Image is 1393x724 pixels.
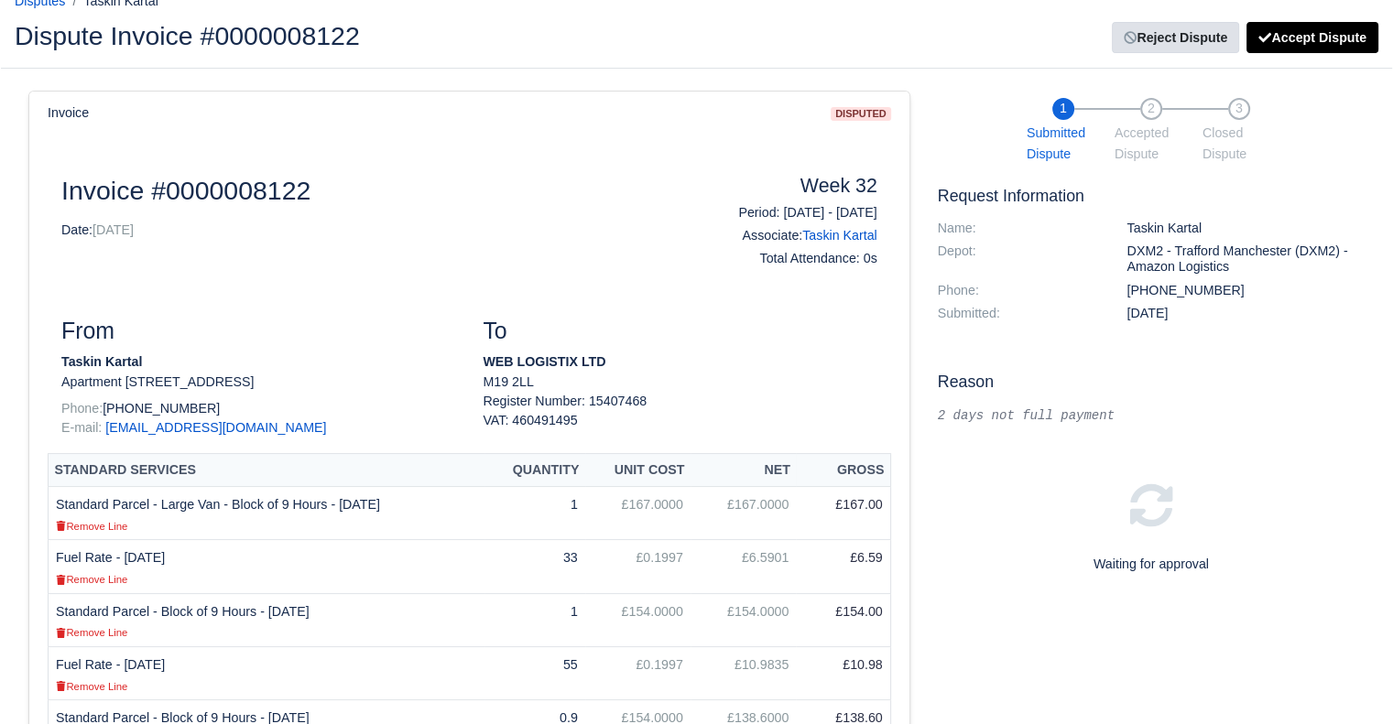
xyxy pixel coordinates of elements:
[585,540,691,593] td: £0.1997
[831,107,891,121] span: disputed
[691,487,797,540] td: £167.0000
[56,627,127,638] small: Remove Line
[1113,221,1378,236] dd: Taskin Kartal
[585,487,691,540] td: £167.0000
[585,646,691,699] td: £0.1997
[693,175,876,199] h4: Week 32
[938,406,1365,425] div: 2 days not full payment
[938,554,1365,575] p: Waiting for approval
[585,453,691,487] th: Unit Cost
[61,420,102,435] span: E-mail:
[56,681,127,692] small: Remove Line
[1027,123,1100,165] span: Submitted Dispute
[1113,243,1378,275] dd: DXM2 - Trafford Manchester (DXM2) - Amazon Logistics
[924,283,1114,298] dt: Phone:
[61,318,455,345] h3: From
[693,228,876,243] h6: Associate:
[693,205,876,221] h6: Period: [DATE] - [DATE]
[15,23,683,49] h2: Dispute Invoice #0000008122
[484,453,585,487] th: Quantity
[56,678,127,693] a: Remove Line
[61,354,142,369] strong: Taskin Kartal
[61,401,103,416] span: Phone:
[1126,306,1168,320] span: 38 minutes ago
[56,571,127,586] a: Remove Line
[796,593,890,646] td: £154.00
[802,228,877,243] a: Taskin Kartal
[483,373,876,392] p: M19 2LL
[796,646,890,699] td: £10.98
[691,593,797,646] td: £154.0000
[56,574,127,585] small: Remove Line
[938,373,1365,392] h5: Reason
[61,373,455,392] p: Apartment [STREET_ADDRESS]
[924,243,1114,275] dt: Depot:
[938,187,1365,206] h5: Request Information
[924,306,1114,321] dt: Submitted:
[484,593,585,646] td: 1
[691,540,797,593] td: £6.5901
[484,646,585,699] td: 55
[56,518,127,533] a: Remove Line
[691,453,797,487] th: Net
[56,521,127,532] small: Remove Line
[484,487,585,540] td: 1
[469,392,890,431] div: Register Number: 15407468
[1301,636,1393,724] iframe: Chat Widget
[48,105,89,121] h6: Invoice
[1115,123,1188,165] span: Accepted Dispute
[484,540,585,593] td: 33
[49,646,484,699] td: Fuel Rate - [DATE]
[796,487,890,540] td: £167.00
[483,318,876,345] h3: To
[49,453,484,487] th: Standard Services
[691,646,797,699] td: £10.9835
[61,175,666,206] h2: Invoice #0000008122
[1228,98,1250,120] span: 3
[61,221,666,240] p: Date:
[1246,22,1378,53] button: Accept Dispute
[693,251,876,266] h6: Total Attendance: 0s
[49,487,484,540] td: Standard Parcel - Large Van - Block of 9 Hours - [DATE]
[796,453,890,487] th: Gross
[93,222,134,237] span: [DATE]
[1140,98,1162,120] span: 2
[49,593,484,646] td: Standard Parcel - Block of 9 Hours - [DATE]
[796,540,890,593] td: £6.59
[585,593,691,646] td: £154.0000
[483,411,876,430] div: VAT: 460491495
[105,420,326,435] a: [EMAIL_ADDRESS][DOMAIN_NAME]
[483,354,605,369] strong: WEB LOGISTIX LTD
[61,399,455,418] p: [PHONE_NUMBER]
[1203,123,1276,165] span: Closed Dispute
[56,624,127,639] a: Remove Line
[1052,98,1074,120] span: 1
[49,540,484,593] td: Fuel Rate - [DATE]
[1113,283,1378,298] dd: [PHONE_NUMBER]
[1112,22,1239,53] a: Reject Dispute
[924,221,1114,236] dt: Name:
